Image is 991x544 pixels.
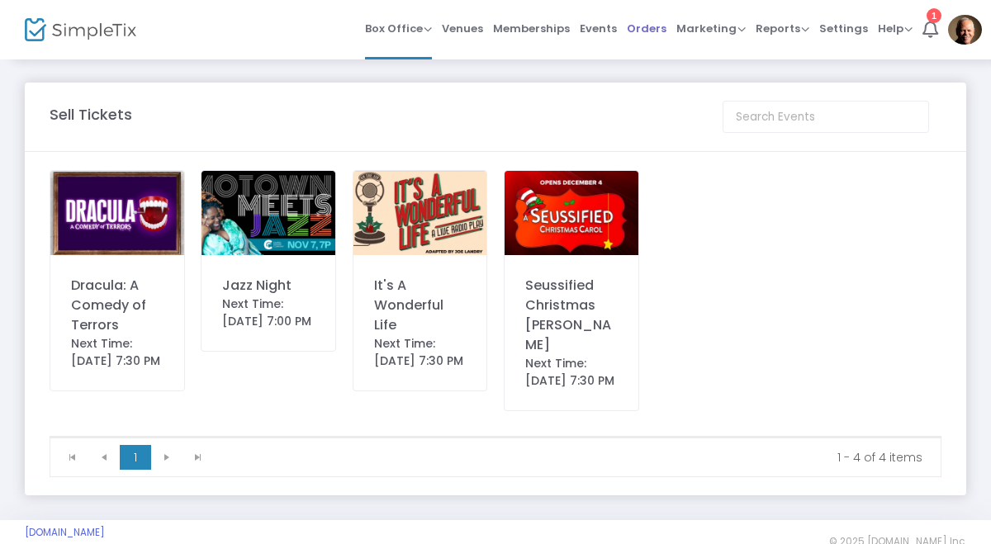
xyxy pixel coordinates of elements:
[505,171,638,255] img: IMG0031.jpeg
[120,445,151,470] span: Page 1
[878,21,913,36] span: Help
[374,276,467,335] div: It's A Wonderful Life
[819,7,868,50] span: Settings
[580,7,617,50] span: Events
[927,8,941,23] div: 1
[50,171,184,255] img: IMG8342.jpeg
[222,296,315,330] div: Next Time: [DATE] 7:00 PM
[365,21,432,36] span: Box Office
[374,335,467,370] div: Next Time: [DATE] 7:30 PM
[222,276,315,296] div: Jazz Night
[442,7,483,50] span: Venues
[493,7,570,50] span: Memberships
[723,101,929,133] input: Search Events
[25,526,105,539] a: [DOMAIN_NAME]
[50,103,132,125] m-panel-title: Sell Tickets
[525,355,618,390] div: Next Time: [DATE] 7:30 PM
[50,437,941,438] div: Data table
[353,171,487,255] img: 638914806454820107IMG0205.jpeg
[71,335,164,370] div: Next Time: [DATE] 7:30 PM
[525,276,618,355] div: Seussified Christmas [PERSON_NAME]
[71,276,164,335] div: Dracula: A Comedy of Terrors
[756,21,809,36] span: Reports
[202,171,335,255] img: 638927006381197525IMG0803.png
[225,449,922,466] kendo-pager-info: 1 - 4 of 4 items
[627,7,666,50] span: Orders
[676,21,746,36] span: Marketing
